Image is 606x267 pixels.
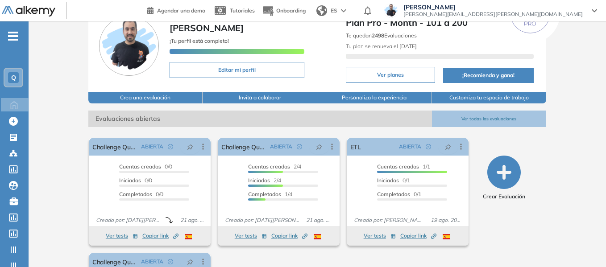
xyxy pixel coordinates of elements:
button: Copiar link [400,230,436,241]
span: [PERSON_NAME] [170,22,244,33]
img: ESP [443,234,450,239]
span: 2/4 [248,177,281,184]
span: Tu plan se renueva el [346,43,417,49]
span: check-circle [426,144,431,149]
span: 0/1 [377,191,421,197]
span: ABIERTA [141,258,163,266]
span: 1/1 [377,163,430,170]
img: ESP [314,234,321,239]
span: ES [331,7,337,15]
span: Iniciadas [119,177,141,184]
button: Onboarding [262,1,306,21]
span: 19 ago. 2025 [427,216,465,224]
img: Logo [2,6,55,17]
span: 0/0 [119,177,152,184]
button: Crea una evaluación [88,92,203,103]
button: Ver tests [106,230,138,241]
button: pushpin [309,140,329,154]
span: [PERSON_NAME][EMAIL_ADDRESS][PERSON_NAME][DOMAIN_NAME] [403,11,583,18]
a: Challenge Quales (Level 6/7/8) [92,138,137,156]
button: pushpin [438,140,458,154]
button: Ver planes [346,67,435,83]
iframe: Chat Widget [561,224,606,267]
button: Ver tests [364,230,396,241]
span: 0/0 [119,163,172,170]
span: Copiar link [271,232,307,240]
button: pushpin [180,140,200,154]
span: ¡Tu perfil está completo! [170,37,229,44]
button: Invita a colaborar [203,92,317,103]
span: Crear Evaluación [483,193,525,201]
span: pushpin [316,143,322,150]
span: 1/4 [248,191,292,197]
span: Evaluaciones abiertas [88,111,432,127]
span: Creado por: [DATE][PERSON_NAME] [221,216,303,224]
img: arrow [341,9,346,12]
span: Copiar link [142,232,178,240]
span: Plan Pro - Month - 101 a 200 [346,16,534,29]
span: check-circle [168,259,173,264]
span: Completados [119,191,152,197]
span: Creado por: [DATE][PERSON_NAME] [92,216,166,224]
span: Creado por: [PERSON_NAME] [350,216,427,224]
span: Onboarding [276,7,306,14]
span: [PERSON_NAME] [403,4,583,11]
span: ABIERTA [270,143,292,151]
span: ABIERTA [141,143,163,151]
a: Agendar una demo [147,4,205,15]
span: check-circle [297,144,302,149]
button: Customiza tu espacio de trabajo [432,92,547,103]
span: Completados [248,191,281,197]
img: Foto de perfil [99,16,159,76]
img: ESP [185,234,192,239]
span: pushpin [445,143,451,150]
img: world [316,5,327,16]
a: Challenge Quales (Level 4/5) [221,138,266,156]
span: Cuentas creadas [119,163,161,170]
span: Tutoriales [230,7,255,14]
span: check-circle [168,144,173,149]
span: 0/1 [377,177,410,184]
span: Iniciadas [248,177,270,184]
button: Personaliza la experiencia [317,92,432,103]
span: Completados [377,191,410,197]
span: Te quedan Evaluaciones [346,32,417,39]
button: ¡Recomienda y gana! [443,68,534,83]
span: Cuentas creadas [377,163,419,170]
a: ETL [350,138,361,156]
i: - [8,35,18,37]
span: 2/4 [248,163,301,170]
span: 21 ago. 2025 [303,216,336,224]
span: pushpin [187,143,193,150]
span: Copiar link [400,232,436,240]
button: Editar mi perfil [170,62,305,78]
button: Ver todas las evaluaciones [432,111,547,127]
span: Iniciadas [377,177,399,184]
span: Agendar una demo [157,7,205,14]
button: Crear Evaluación [483,156,525,201]
div: Widget de chat [561,224,606,267]
span: Cuentas creadas [248,163,290,170]
button: Copiar link [142,230,178,241]
span: pushpin [187,258,193,265]
span: Q [11,74,16,81]
button: Ver tests [235,230,267,241]
b: [DATE] [398,43,417,49]
span: ABIERTA [399,143,421,151]
span: 0/0 [119,191,163,197]
b: 2498 [372,32,384,39]
span: 21 ago. 2025 [177,216,207,224]
button: Copiar link [271,230,307,241]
